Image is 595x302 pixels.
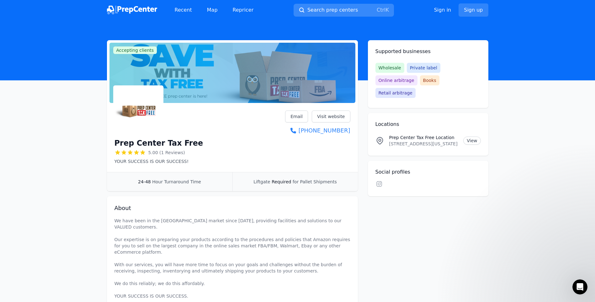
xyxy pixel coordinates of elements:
[407,63,440,73] span: Private label
[385,7,389,13] kbd: K
[293,179,337,184] span: for Pallet Shipments
[375,63,404,73] span: Wholesale
[114,158,203,164] p: YOUR SUCCESS IS OUR SUCCESS!
[375,75,417,85] span: Online arbitrage
[272,179,291,184] span: Required
[107,6,157,14] img: PrepCenter
[572,279,587,294] iframe: Intercom live chat
[389,134,459,141] p: Prep Center Tax Free Location
[114,138,203,148] h1: Prep Center Tax Free
[307,6,358,14] span: Search prep centers
[312,111,350,122] a: Visit website
[294,4,394,17] button: Search prep centersCtrlK
[463,137,481,145] a: View
[389,141,459,147] p: [STREET_ADDRESS][US_STATE]
[228,4,259,16] a: Repricer
[459,3,488,17] a: Sign up
[420,75,439,85] span: Books
[114,87,162,134] img: Prep Center Tax Free
[375,48,481,55] h2: Supported businesses
[285,126,350,135] a: [PHONE_NUMBER]
[253,179,270,184] span: Liftgate
[114,204,350,213] h2: About
[113,46,157,54] span: Accepting clients
[434,6,451,14] a: Sign in
[202,4,223,16] a: Map
[148,149,185,156] span: 5.00 (1 Reviews)
[285,111,308,122] a: Email
[138,179,151,184] span: 24-48
[377,7,385,13] kbd: Ctrl
[375,88,416,98] span: Retail arbitrage
[114,218,350,299] p: We have been in the [GEOGRAPHIC_DATA] market since [DATE], providing facilities and solutions to ...
[170,4,197,16] a: Recent
[375,121,481,128] h2: Locations
[152,179,201,184] span: Hour Turnaround Time
[375,168,481,176] h2: Social profiles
